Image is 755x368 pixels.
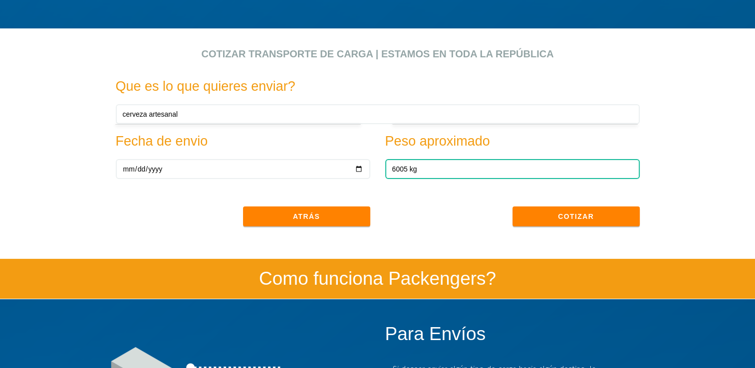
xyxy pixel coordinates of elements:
[116,134,370,149] h3: Fecha de envio
[385,324,647,345] h2: Para Envíos
[385,159,640,179] input: Escríbe el peso apróximado de tu envio
[385,134,640,149] h3: Peso aproximado
[108,48,647,59] h2: Cotizar transporte de carga | Estamos en toda la República
[93,269,662,289] h2: Como funciona Packengers?
[7,28,748,38] div: click para cotizar
[705,318,743,356] iframe: Drift Widget Chat Controller
[512,206,640,226] button: Cotizar
[116,79,640,94] h3: Que es lo que quieres enviar?
[116,104,640,124] input: Escríbe aquí lo que deseas enviar
[243,206,370,226] button: Atrás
